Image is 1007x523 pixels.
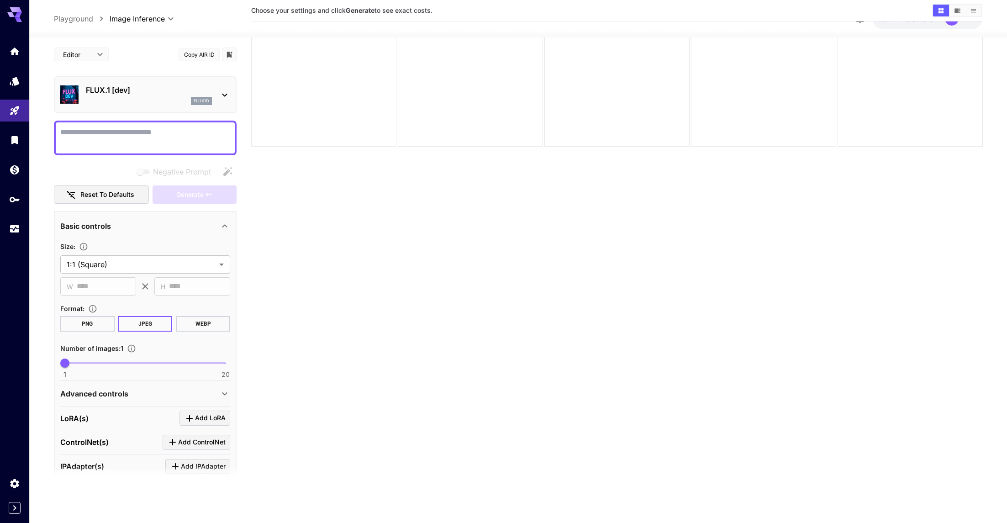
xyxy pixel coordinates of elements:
[84,304,101,313] button: Choose the file format for the output image.
[9,194,20,205] div: API Keys
[346,6,374,14] b: Generate
[60,221,111,232] p: Basic controls
[60,461,104,472] p: IPAdapter(s)
[965,5,981,16] button: Show images in list view
[54,13,93,24] a: Playground
[67,281,73,292] span: W
[933,5,949,16] button: Show images in grid view
[60,215,230,237] div: Basic controls
[60,316,115,332] button: PNG
[9,44,20,55] div: Home
[9,105,20,116] div: Playground
[60,413,89,424] p: LoRA(s)
[163,435,230,450] button: Click to add ControlNet
[135,166,218,177] span: Negative prompts are not compatible with the selected model.
[251,6,432,14] span: Choose your settings and click to see exact costs.
[54,185,149,204] button: Reset to defaults
[9,134,20,146] div: Library
[63,370,66,379] span: 1
[802,156,1007,523] div: 채팅 위젯
[153,166,211,177] span: Negative Prompt
[179,411,230,426] button: Click to add LoRA
[161,281,165,292] span: H
[181,461,226,472] span: Add IPAdapter
[60,305,84,312] span: Format :
[932,4,982,17] div: Show images in grid viewShow images in video viewShow images in list view
[9,223,20,235] div: Usage
[123,344,140,353] button: Specify how many images to generate in a single request. Each image generation will be charged se...
[178,437,226,448] span: Add ControlNet
[221,370,230,379] span: 20
[179,48,220,61] button: Copy AIR ID
[9,164,20,175] div: Wallet
[9,478,20,489] div: Settings
[176,316,230,332] button: WEBP
[63,50,91,59] span: Editor
[60,243,75,250] span: Size :
[86,85,212,95] p: FLUX.1 [dev]
[906,15,938,23] span: credits left
[60,81,230,109] div: FLUX.1 [dev]flux1d
[9,502,21,514] button: Expand sidebar
[949,5,965,16] button: Show images in video view
[194,98,209,104] p: flux1d
[165,459,230,474] button: Click to add IPAdapter
[60,437,109,448] p: ControlNet(s)
[75,242,92,251] button: Adjust the dimensions of the generated image by specifying its width and height in pixels, or sel...
[54,13,110,24] nav: breadcrumb
[60,388,128,399] p: Advanced controls
[195,412,226,424] span: Add LoRA
[802,156,1007,523] iframe: Chat Widget
[110,13,165,24] span: Image Inference
[67,259,216,270] span: 1:1 (Square)
[9,74,20,85] div: Models
[225,49,233,60] button: Add to library
[882,15,906,23] span: $34.47
[118,316,172,332] button: JPEG
[60,383,230,405] div: Advanced controls
[60,344,123,352] span: Number of images : 1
